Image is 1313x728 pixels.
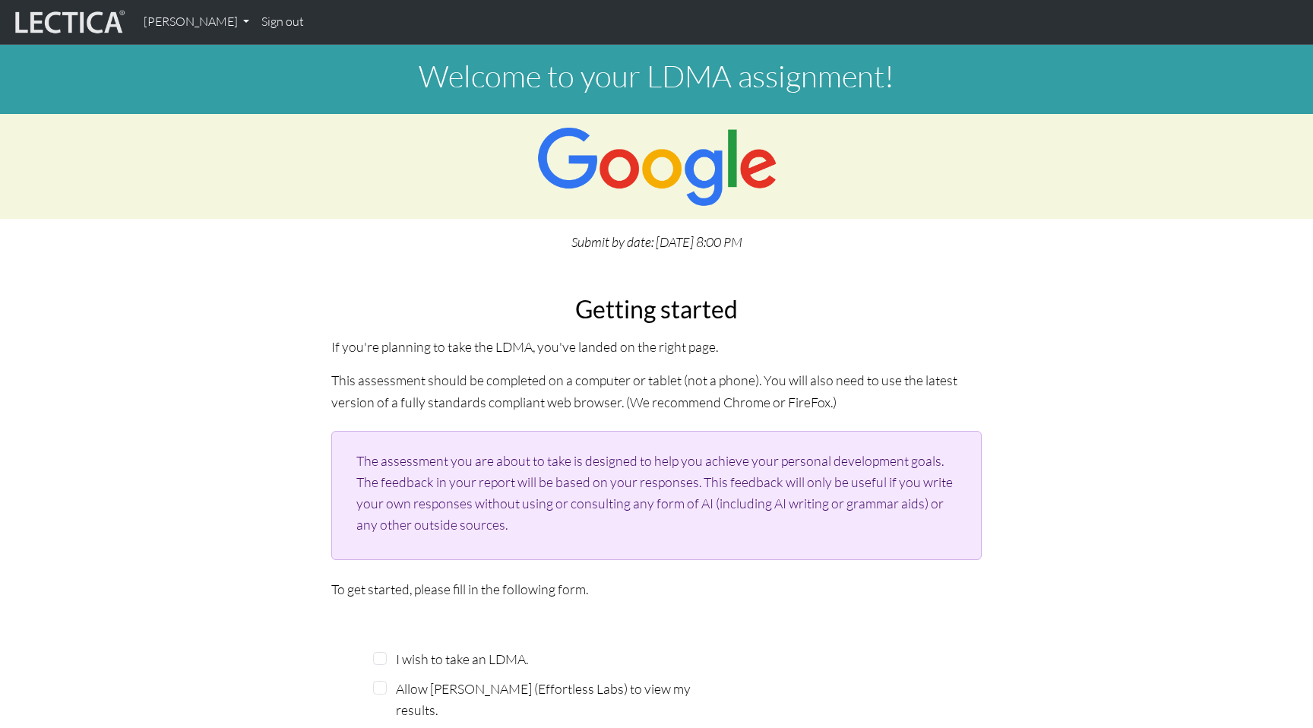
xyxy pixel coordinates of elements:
p: The assessment you are about to take is designed to help you achieve your personal development go... [356,450,960,536]
label: I wish to take an LDMA. [396,648,528,669]
a: Sign out [255,6,310,38]
a: [PERSON_NAME] [138,6,255,38]
p: If you're planning to take the LDMA, you've landed on the right page. [331,336,982,357]
h2: Getting started [331,295,982,324]
label: Allow [PERSON_NAME] (Effortless Labs) to view my results. [396,678,696,720]
img: Google Logo [536,126,777,207]
img: lecticalive [11,8,125,36]
p: This assessment should be completed on a computer or tablet (not a phone). You will also need to ... [331,369,982,412]
p: To get started, please fill in the following form. [331,578,982,600]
